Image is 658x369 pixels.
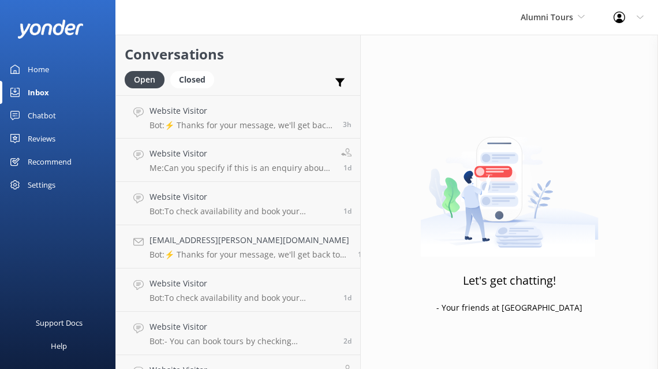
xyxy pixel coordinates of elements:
[343,120,352,129] span: Aug 27 2025 12:17pm (UTC +01:00) Europe/Dublin
[358,249,366,259] span: Aug 26 2025 12:07pm (UTC +01:00) Europe/Dublin
[343,163,352,173] span: Aug 26 2025 02:17pm (UTC +01:00) Europe/Dublin
[149,277,335,290] h4: Website Visitor
[149,147,332,160] h4: Website Visitor
[170,73,220,85] a: Closed
[116,95,360,139] a: Website VisitorBot:⚡ Thanks for your message, we'll get back to you as soon as we can. You're als...
[149,120,334,131] p: Bot: ⚡ Thanks for your message, we'll get back to you as soon as we can. You're also welcome to k...
[116,312,360,355] a: Website VisitorBot:- You can book tours by checking availability online at [URL][DOMAIN_NAME]. - ...
[116,182,360,225] a: Website VisitorBot:To check availability and book your Cambridge & Oxford Alumni Tour, please vis...
[116,139,360,182] a: Website VisitorMe:Can you specify if this is an enquiry about Cambridge or [GEOGRAPHIC_DATA]?1d
[116,225,360,269] a: [EMAIL_ADDRESS][PERSON_NAME][DOMAIN_NAME]Bot:⚡ Thanks for your message, we'll get back to you as ...
[149,336,335,346] p: Bot: - You can book tours by checking availability online at [URL][DOMAIN_NAME]. - Cambridge walk...
[149,293,335,303] p: Bot: To check availability and book your Cambridge & Oxford Alumni Tour, please visit [URL][DOMAI...
[125,71,164,88] div: Open
[36,311,83,334] div: Support Docs
[170,71,214,88] div: Closed
[436,301,582,314] p: - Your friends at [GEOGRAPHIC_DATA]
[463,271,556,290] h3: Let's get chatting!
[149,191,335,203] h4: Website Visitor
[125,73,170,85] a: Open
[28,127,55,150] div: Reviews
[17,20,84,39] img: yonder-white-logo.png
[149,206,335,217] p: Bot: To check availability and book your Cambridge & Oxford Alumni Tour, please visit [URL][DOMAI...
[420,113,599,257] img: artwork of a man stealing a conversation from at giant smartphone
[116,269,360,312] a: Website VisitorBot:To check availability and book your Cambridge & Oxford Alumni Tour, please vis...
[125,43,352,65] h2: Conversations
[343,293,352,303] span: Aug 26 2025 11:12am (UTC +01:00) Europe/Dublin
[28,58,49,81] div: Home
[343,336,352,346] span: Aug 25 2025 01:37pm (UTC +01:00) Europe/Dublin
[521,12,573,23] span: Alumni Tours
[149,249,349,260] p: Bot: ⚡ Thanks for your message, we'll get back to you as soon as we can. You're also welcome to k...
[149,320,335,333] h4: Website Visitor
[149,163,332,173] p: Me: Can you specify if this is an enquiry about Cambridge or [GEOGRAPHIC_DATA]?
[28,104,56,127] div: Chatbot
[28,81,49,104] div: Inbox
[28,150,72,173] div: Recommend
[149,234,349,247] h4: [EMAIL_ADDRESS][PERSON_NAME][DOMAIN_NAME]
[51,334,67,357] div: Help
[149,105,334,117] h4: Website Visitor
[343,206,352,216] span: Aug 26 2025 01:14pm (UTC +01:00) Europe/Dublin
[28,173,55,196] div: Settings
